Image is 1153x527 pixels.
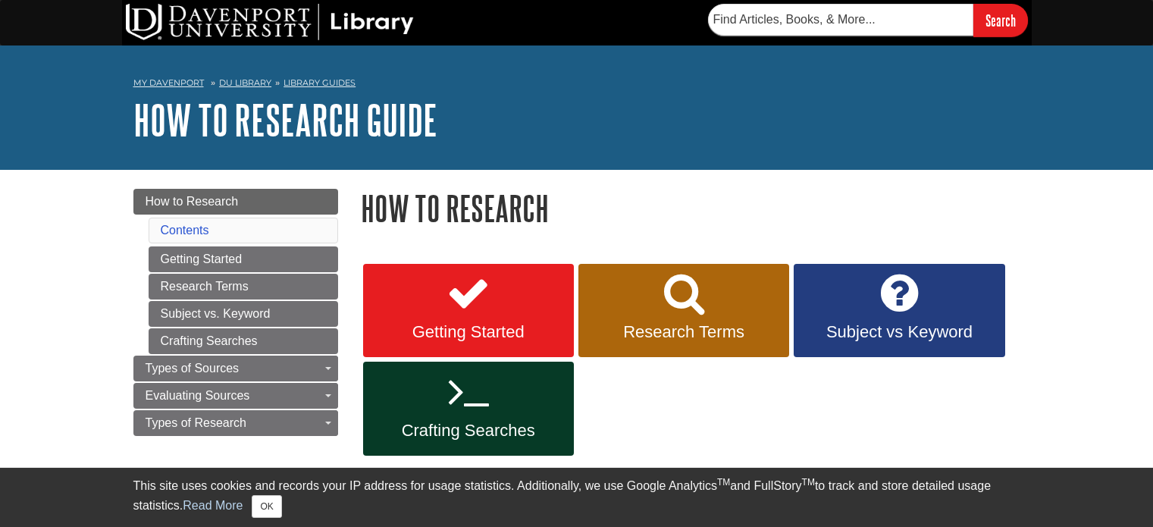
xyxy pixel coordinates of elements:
[183,499,243,512] a: Read More
[361,189,1020,227] h1: How to Research
[149,246,338,272] a: Getting Started
[133,410,338,436] a: Types of Research
[717,477,730,488] sup: TM
[805,322,993,342] span: Subject vs Keyword
[133,383,338,409] a: Evaluating Sources
[374,421,562,441] span: Crafting Searches
[219,77,271,88] a: DU Library
[149,274,338,300] a: Research Terms
[161,224,209,237] a: Contents
[363,362,574,456] a: Crafting Searches
[149,301,338,327] a: Subject vs. Keyword
[363,264,574,358] a: Getting Started
[146,416,246,429] span: Types of Research
[133,356,338,381] a: Types of Sources
[374,322,562,342] span: Getting Started
[146,389,250,402] span: Evaluating Sources
[133,96,437,143] a: How to Research Guide
[133,73,1020,97] nav: breadcrumb
[802,477,815,488] sup: TM
[133,189,338,215] a: How to Research
[590,322,778,342] span: Research Terms
[252,495,281,518] button: Close
[284,77,356,88] a: Library Guides
[133,477,1020,518] div: This site uses cookies and records your IP address for usage statistics. Additionally, we use Goo...
[133,77,204,89] a: My Davenport
[794,264,1004,358] a: Subject vs Keyword
[578,264,789,358] a: Research Terms
[708,4,1028,36] form: Searches DU Library's articles, books, and more
[973,4,1028,36] input: Search
[126,4,414,40] img: DU Library
[149,328,338,354] a: Crafting Searches
[146,362,240,375] span: Types of Sources
[146,195,239,208] span: How to Research
[708,4,973,36] input: Find Articles, Books, & More...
